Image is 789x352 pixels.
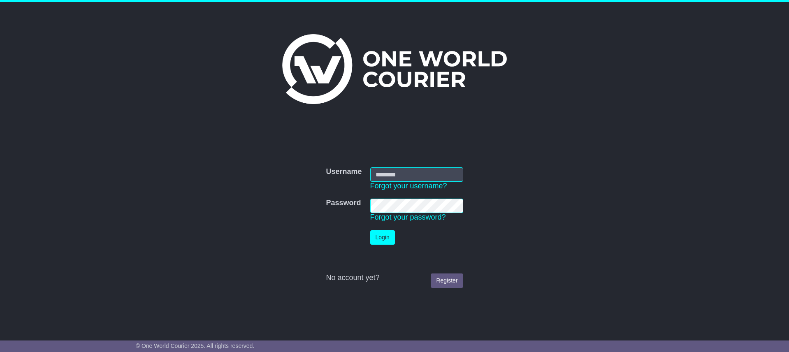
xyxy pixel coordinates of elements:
img: One World [282,34,507,104]
label: Username [326,167,362,176]
label: Password [326,199,361,208]
button: Login [370,230,395,245]
span: © One World Courier 2025. All rights reserved. [136,343,255,349]
div: No account yet? [326,273,463,283]
a: Forgot your username? [370,182,447,190]
a: Register [431,273,463,288]
a: Forgot your password? [370,213,446,221]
